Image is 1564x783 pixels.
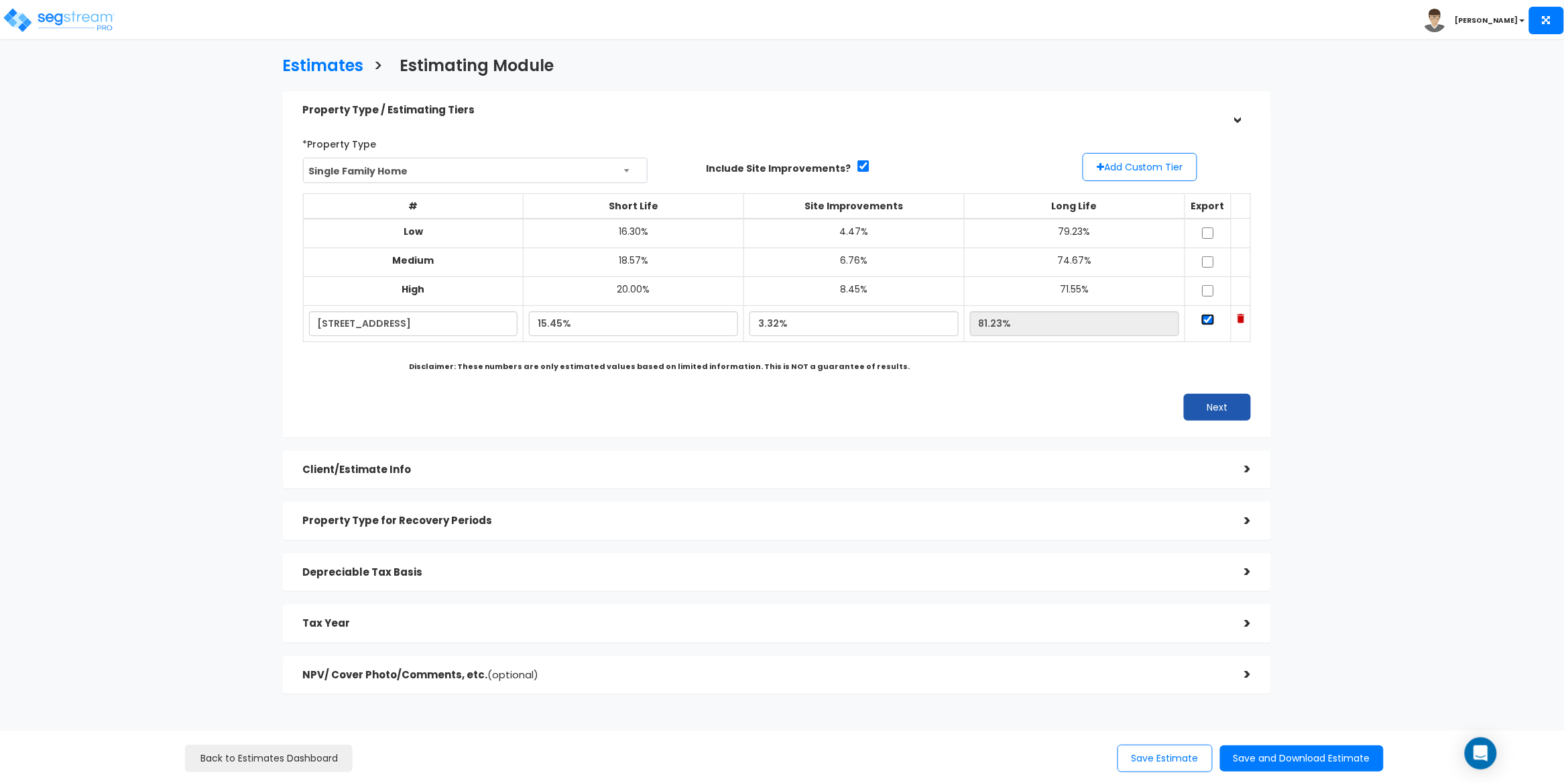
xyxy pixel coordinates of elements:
[400,57,554,78] h3: Estimating Module
[185,745,353,772] a: Back to Estimates Dashboard
[1083,153,1197,181] button: Add Custom Tier
[303,105,1225,116] h5: Property Type / Estimating Tiers
[964,248,1185,276] td: 74.67%
[273,44,364,85] a: Estimates
[1184,394,1251,421] button: Next
[1455,15,1518,25] b: [PERSON_NAME]
[404,225,423,238] b: Low
[488,668,539,682] span: (optional)
[1238,314,1245,323] img: Trash Icon
[283,57,364,78] h3: Estimates
[392,254,434,267] b: Medium
[303,567,1225,578] h5: Depreciable Tax Basis
[964,219,1185,248] td: 79.23%
[964,193,1185,219] th: Long Life
[1224,459,1251,480] div: >
[524,193,744,219] th: Short Life
[1227,97,1248,124] div: >
[374,57,383,78] h3: >
[303,133,377,151] label: *Property Type
[706,162,851,175] label: Include Site Improvements?
[303,193,524,219] th: #
[402,282,424,296] b: High
[1220,745,1384,772] button: Save and Download Estimate
[1118,745,1213,772] button: Save Estimate
[303,158,648,183] span: Single Family Home
[744,193,965,219] th: Site Improvements
[303,515,1225,527] h5: Property Type for Recovery Periods
[409,361,910,372] b: Disclaimer: These numbers are only estimated values based on limited information. This is NOT a g...
[744,248,965,276] td: 6.76%
[303,618,1225,629] h5: Tax Year
[744,219,965,248] td: 4.47%
[303,670,1225,681] h5: NPV/ Cover Photo/Comments, etc.
[524,276,744,305] td: 20.00%
[1224,664,1251,685] div: >
[524,219,744,248] td: 16.30%
[1185,193,1231,219] th: Export
[304,158,648,184] span: Single Family Home
[390,44,554,85] a: Estimating Module
[1224,562,1251,582] div: >
[964,276,1185,305] td: 71.55%
[1224,511,1251,531] div: >
[524,248,744,276] td: 18.57%
[303,464,1225,476] h5: Client/Estimate Info
[1465,737,1497,770] div: Open Intercom Messenger
[1224,613,1251,634] div: >
[1423,9,1447,32] img: avatar.png
[2,7,116,34] img: logo_pro_r.png
[744,276,965,305] td: 8.45%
